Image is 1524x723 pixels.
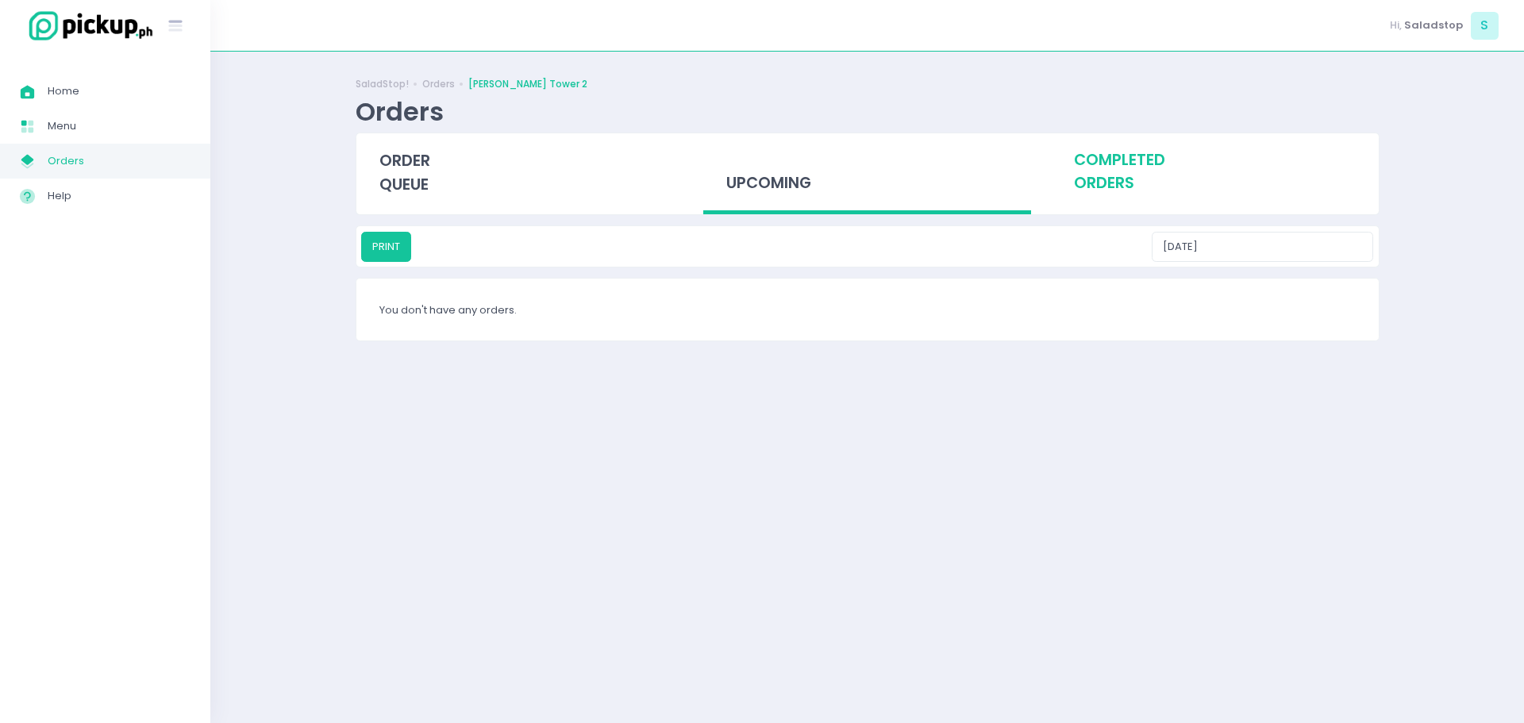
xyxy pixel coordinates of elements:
[356,279,1379,340] div: You don't have any orders.
[20,9,155,43] img: logo
[1051,133,1379,211] div: completed orders
[48,81,190,102] span: Home
[1471,12,1499,40] span: S
[422,77,455,91] a: Orders
[48,151,190,171] span: Orders
[356,77,409,91] a: SaladStop!
[48,116,190,137] span: Menu
[361,232,411,262] button: PRINT
[1390,17,1402,33] span: Hi,
[379,150,430,195] span: order queue
[703,133,1031,215] div: upcoming
[468,77,587,91] a: [PERSON_NAME] Tower 2
[1404,17,1463,33] span: Saladstop
[356,96,444,127] div: Orders
[48,186,190,206] span: Help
